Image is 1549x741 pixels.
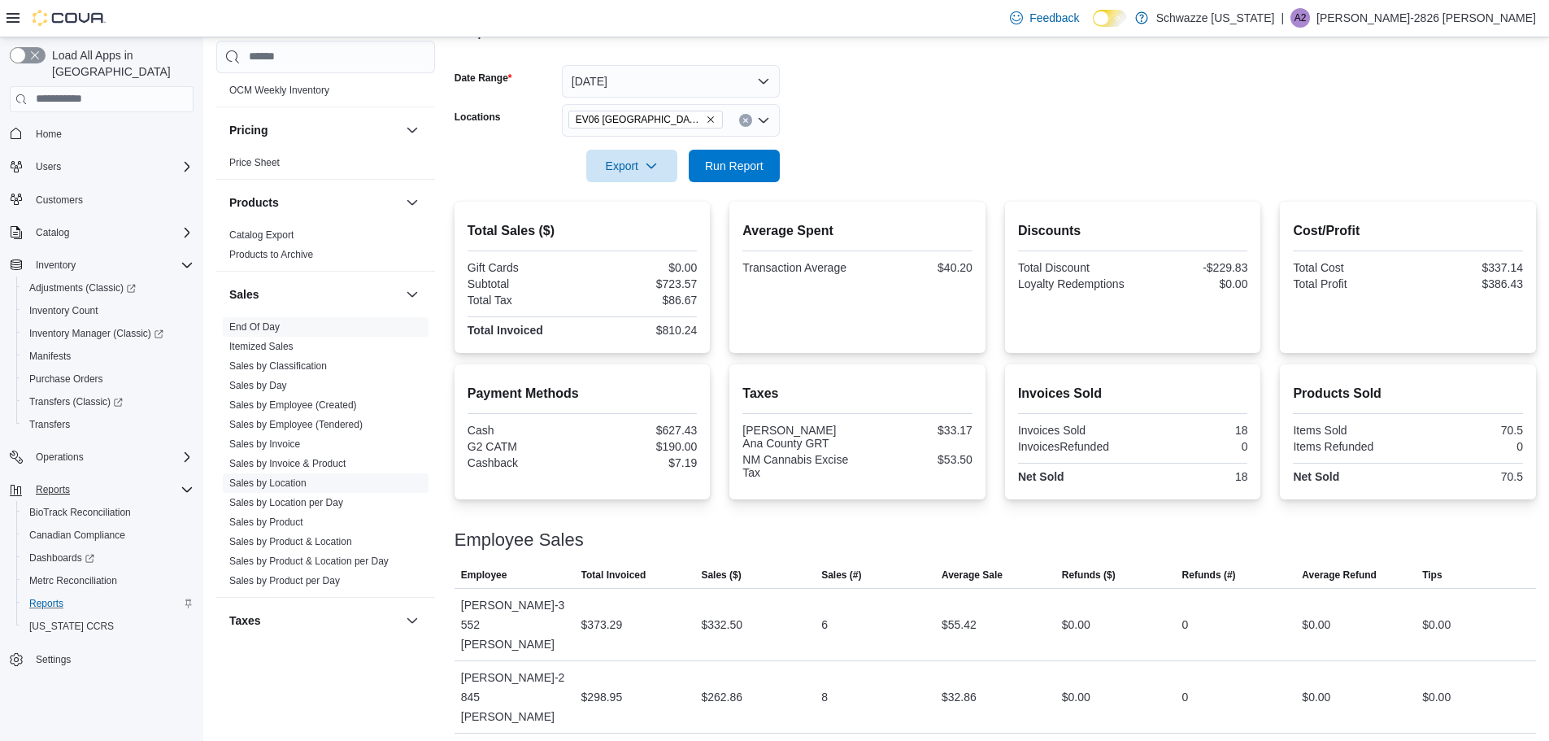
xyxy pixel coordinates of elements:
span: Inventory Manager (Classic) [29,327,163,340]
div: [PERSON_NAME]-3552 [PERSON_NAME] [455,589,575,660]
div: Loyalty Redemptions [1018,277,1129,290]
div: $32.86 [942,687,977,707]
span: Sales by Invoice [229,438,300,451]
button: Pricing [229,122,399,138]
span: Products to Archive [229,248,313,261]
span: Employee [461,569,507,582]
div: $0.00 [1302,615,1330,634]
button: Inventory Count [16,299,200,322]
a: OCM Weekly Inventory [229,85,329,96]
a: Dashboards [16,547,200,569]
span: Manifests [29,350,71,363]
span: Reports [23,594,194,613]
a: Feedback [1003,2,1086,34]
div: $0.00 [1422,615,1451,634]
button: Taxes [229,612,399,629]
span: Run Report [705,158,764,174]
span: Home [36,128,62,141]
a: Sales by Location [229,477,307,489]
span: Users [36,160,61,173]
span: Sales by Classification [229,360,327,373]
div: Total Tax [468,294,579,307]
h3: Taxes [229,612,261,629]
div: $190.00 [585,440,697,453]
span: Purchase Orders [29,373,103,386]
div: 70.5 [1412,470,1523,483]
button: Inventory [3,254,200,277]
h2: Discounts [1018,221,1248,241]
a: Sales by Product [229,517,303,528]
div: 0 [1136,440,1247,453]
button: Settings [3,647,200,671]
span: Settings [29,649,194,669]
div: $40.20 [861,261,972,274]
h2: Products Sold [1293,384,1523,403]
span: Sales by Product & Location per Day [229,555,389,568]
a: Itemized Sales [229,341,294,352]
div: $723.57 [585,277,697,290]
span: Sales by Product [229,516,303,529]
label: Locations [455,111,501,124]
div: Cash [468,424,579,437]
div: 8 [821,687,828,707]
span: Adjustments (Classic) [29,281,136,294]
span: Export [596,150,668,182]
div: [PERSON_NAME] Ana County GRT [742,424,854,450]
div: Gift Cards [468,261,579,274]
a: Manifests [23,347,77,366]
div: Products [216,225,435,271]
div: $0.00 [1422,687,1451,707]
button: Export [586,150,677,182]
a: Inventory Manager (Classic) [16,322,200,345]
span: Inventory Count [23,301,194,320]
span: Sales by Product per Day [229,574,340,587]
div: Transaction Average [742,261,854,274]
span: EV06 [GEOGRAPHIC_DATA] [576,111,703,128]
a: Sales by Day [229,380,287,391]
button: Customers [3,188,200,211]
span: Refunds ($) [1062,569,1116,582]
a: Sales by Product & Location per Day [229,556,389,567]
span: Canadian Compliance [23,525,194,545]
div: Items Refunded [1293,440,1404,453]
div: NM Cannabis Excise Tax [742,453,854,479]
span: Reports [36,483,70,496]
span: Home [29,124,194,144]
a: Products to Archive [229,249,313,260]
div: $0.00 [1062,687,1090,707]
span: Dashboards [29,551,94,564]
a: Sales by Classification [229,360,327,372]
a: Reports [23,594,70,613]
div: $386.43 [1412,277,1523,290]
div: G2 CATM [468,440,579,453]
div: 18 [1136,424,1247,437]
div: $0.00 [1136,277,1247,290]
span: Sales by Location [229,477,307,490]
span: Sales (#) [821,569,861,582]
a: Price Sheet [229,157,280,168]
span: Inventory Count [29,304,98,317]
button: Operations [3,446,200,469]
button: [DATE] [562,65,780,98]
div: Pricing [216,153,435,179]
button: Reports [29,480,76,499]
span: Washington CCRS [23,617,194,636]
a: Canadian Compliance [23,525,132,545]
span: Dashboards [23,548,194,568]
a: [US_STATE] CCRS [23,617,120,636]
span: Adjustments (Classic) [23,278,194,298]
span: Feedback [1029,10,1079,26]
a: Metrc Reconciliation [23,571,124,591]
div: -$229.83 [1136,261,1247,274]
span: Customers [36,194,83,207]
span: Sales by Employee (Created) [229,399,357,412]
span: Itemized Sales [229,340,294,353]
h2: Taxes [742,384,972,403]
span: Reports [29,597,63,610]
div: Angelica-2826 Carabajal [1290,8,1310,28]
a: Sales by Invoice & Product [229,458,346,469]
span: Transfers (Classic) [23,392,194,412]
div: [PERSON_NAME]-2845 [PERSON_NAME] [455,661,575,733]
a: Settings [29,650,77,669]
button: Users [3,155,200,178]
